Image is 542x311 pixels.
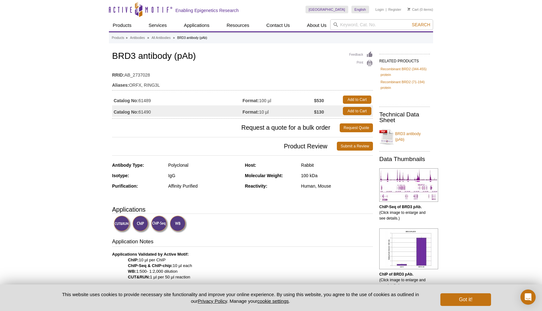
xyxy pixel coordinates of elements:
[381,79,429,90] a: Recombinant BRD2 (71-194) protein
[330,19,433,30] input: Keyword, Cat. No.
[112,78,373,89] td: ORFX, RING3L
[168,183,240,189] div: Affinity Purified
[128,269,136,274] strong: WB:
[112,205,373,214] h3: Applications
[152,35,171,41] a: All Antibodies
[388,7,401,12] a: Register
[243,94,314,105] td: 100 µl
[126,36,128,40] li: »
[128,258,139,262] strong: ChIP:
[223,19,253,31] a: Resources
[243,105,314,117] td: 10 µl
[112,123,340,132] span: Request a quote for a bulk order
[112,183,138,189] strong: Purification:
[112,142,337,151] span: Product Review
[128,263,173,268] strong: ChIP-Seq & ChIP-chip:
[151,215,168,233] img: ChIP-Seq Validated
[314,98,324,103] strong: $530
[520,289,536,305] div: Open Intercom Messenger
[51,291,430,304] p: This website uses cookies to provide necessary site functionality and improve your online experie...
[245,163,256,168] strong: Host:
[381,66,429,78] a: Recombinant BRD2 (344-455) protein
[343,107,371,115] a: Add to Cart
[175,8,239,13] h2: Enabling Epigenetics Research
[410,22,432,28] button: Search
[306,6,348,13] a: [GEOGRAPHIC_DATA]
[173,36,175,40] li: »
[407,8,410,11] img: Your Cart
[351,6,369,13] a: English
[245,173,283,178] strong: Molecular Weight:
[337,142,373,151] a: Submit a Review
[128,275,150,279] strong: CUT&RUN:
[114,98,139,103] strong: Catalog No:
[440,293,491,306] button: Got it!
[379,228,438,269] img: BRD3 antibody (pAb) tested by ChIP.
[130,35,145,41] a: Antibodies
[112,51,373,62] h1: BRD3 antibody (pAb)
[379,168,438,202] img: BRD3 antibody (pAb) tested by ChIP-Seq.
[112,94,243,105] td: 61489
[301,162,373,168] div: Rabbit
[379,112,430,123] h2: Technical Data Sheet
[349,51,373,58] a: Feedback
[147,36,149,40] li: »
[132,215,150,233] img: ChIP Validated
[407,6,433,13] li: (0 items)
[109,19,135,31] a: Products
[379,205,422,209] b: ChIP-Seq of BRD3 pAb.
[379,54,430,65] h2: RELATED PRODUCTS
[112,82,129,88] strong: Aliases:
[112,35,124,41] a: Products
[303,19,331,31] a: About Us
[243,109,259,115] strong: Format:
[243,98,259,103] strong: Format:
[314,109,324,115] strong: $130
[379,272,413,277] b: ChIP of BRD3 pAb.
[301,183,373,189] div: Human, Mouse
[112,163,144,168] strong: Antibody Type:
[198,298,227,304] a: Privacy Policy
[114,109,139,115] strong: Catalog No:
[340,123,373,132] a: Request Quote
[407,7,419,12] a: Cart
[112,105,243,117] td: 61490
[301,173,373,178] div: 100 kDa
[170,215,187,233] img: Western Blot Validated
[177,36,207,40] li: BRD3 antibody (pAb)
[257,298,289,304] button: cookie settings
[262,19,293,31] a: Contact Us
[112,252,189,257] b: Applications Validated by Active Motif:
[245,183,268,189] strong: Reactivity:
[112,238,373,247] h3: Application Notes
[112,173,129,178] strong: Isotype:
[168,162,240,168] div: Polyclonal
[343,96,371,104] a: Add to Cart
[375,7,384,12] a: Login
[168,173,240,178] div: IgG
[145,19,171,31] a: Services
[349,60,373,67] a: Print
[379,271,430,289] p: (Click image to enlarge and see details.)
[112,252,373,280] p: 10 µl per ChIP 10 µl each 1:500- 1:2,000 dilution 1 µl per 50 µl reaction
[112,72,124,78] strong: RRID:
[112,68,373,78] td: AB_2737028
[180,19,213,31] a: Applications
[379,156,430,162] h2: Data Thumbnails
[379,127,430,146] a: BRD3 antibody (pAb)
[114,215,131,233] img: CUT&RUN Validated
[412,22,430,27] span: Search
[379,204,430,221] p: (Click image to enlarge and see details.)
